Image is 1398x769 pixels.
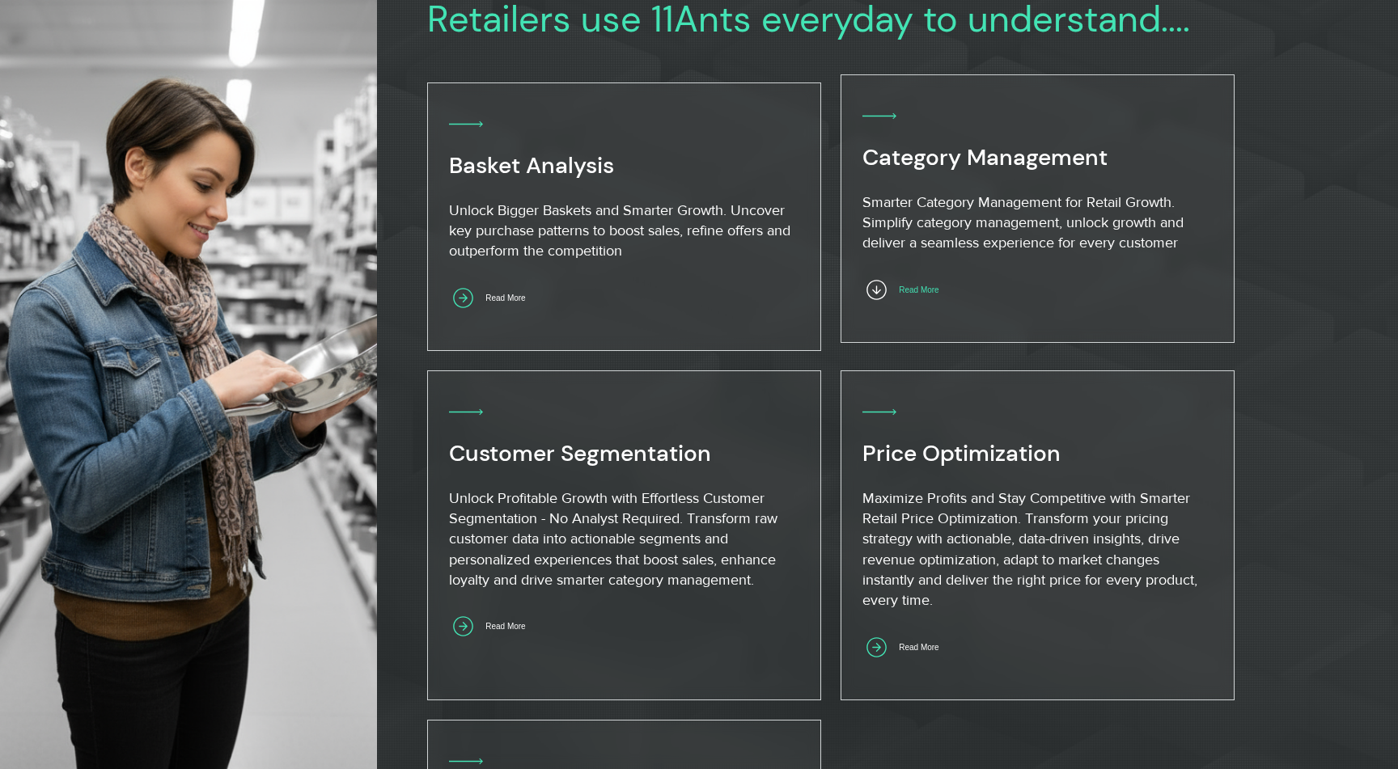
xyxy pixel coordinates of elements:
p: Smarter Category Management for Retail Growth. Simplify category management, unlock growth and de... [862,192,1210,254]
span: Price Optimization [862,438,1061,468]
a: Read More [862,274,977,306]
span: Read More [485,294,525,302]
p: Maximize Profits and Stay Competitive with Smarter Retail Price Optimization. Transform your pric... [862,488,1210,611]
span: Read More [899,643,938,652]
a: Read More [449,611,564,643]
a: Read More [449,282,564,314]
p: Unlock Profitable Growth with Effortless Customer Segmentation - No Analyst Required. Transform r... [449,488,797,590]
span: Read More [899,285,938,294]
span: Category Management [862,142,1108,172]
span: Customer Segmentation [449,438,711,468]
span: Basket Analysis [449,150,614,180]
a: Read More [862,632,977,663]
span: Read More [485,622,525,631]
p: Unlock Bigger Baskets and Smarter Growth. Uncover key purchase patterns to boost sales, refine of... [449,201,797,262]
